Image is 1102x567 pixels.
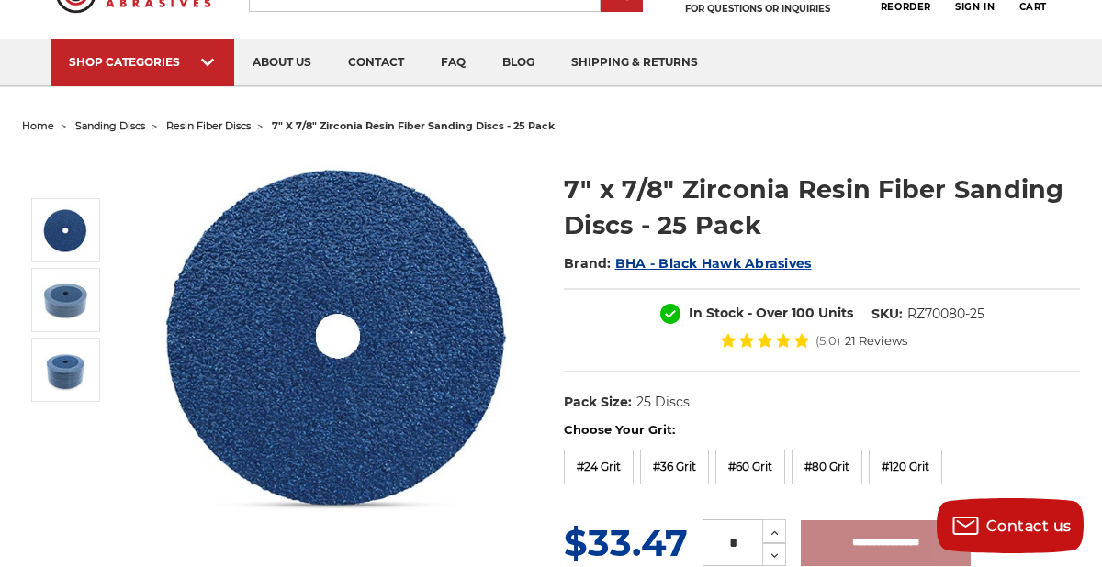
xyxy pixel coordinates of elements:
[815,335,840,347] span: (5.0)
[907,305,984,324] dd: RZ70080-25
[564,393,632,412] dt: Pack Size:
[615,255,812,272] a: BHA - Black Hawk Abrasives
[69,55,216,69] div: SHOP CATEGORIES
[845,335,907,347] span: 21 Reviews
[689,305,744,321] span: In Stock
[818,305,853,321] span: Units
[42,207,88,253] img: 7 inch zirconia resin fiber disc
[22,119,54,132] a: home
[75,119,145,132] a: sanding discs
[955,1,995,13] span: Sign In
[42,277,88,323] img: 7" x 7/8" Zirconia Resin Fiber Sanding Discs - 25 Pack
[564,421,1080,439] label: Choose Your Grit:
[484,39,553,86] a: blog
[1019,1,1047,13] span: Cart
[881,1,931,13] span: Reorder
[330,39,422,86] a: contact
[986,517,1072,535] span: Contact us
[564,520,688,565] span: $33.47
[166,119,251,132] a: resin fiber discs
[748,305,788,321] span: - Over
[564,172,1080,243] h1: 7" x 7/8" Zirconia Resin Fiber Sanding Discs - 25 Pack
[272,119,555,132] span: 7" x 7/8" zirconia resin fiber sanding discs - 25 pack
[154,152,522,520] img: 7 inch zirconia resin fiber disc
[564,255,612,272] span: Brand:
[871,305,903,324] dt: SKU:
[672,3,844,15] p: FOR QUESTIONS OR INQUIRIES
[234,39,330,86] a: about us
[422,39,484,86] a: faq
[636,393,690,412] dd: 25 Discs
[42,347,88,393] img: 7" x 7/8" Zirconia Resin Fiber Sanding Discs - 25 Pack
[792,305,815,321] span: 100
[937,498,1084,553] button: Contact us
[553,39,716,86] a: shipping & returns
